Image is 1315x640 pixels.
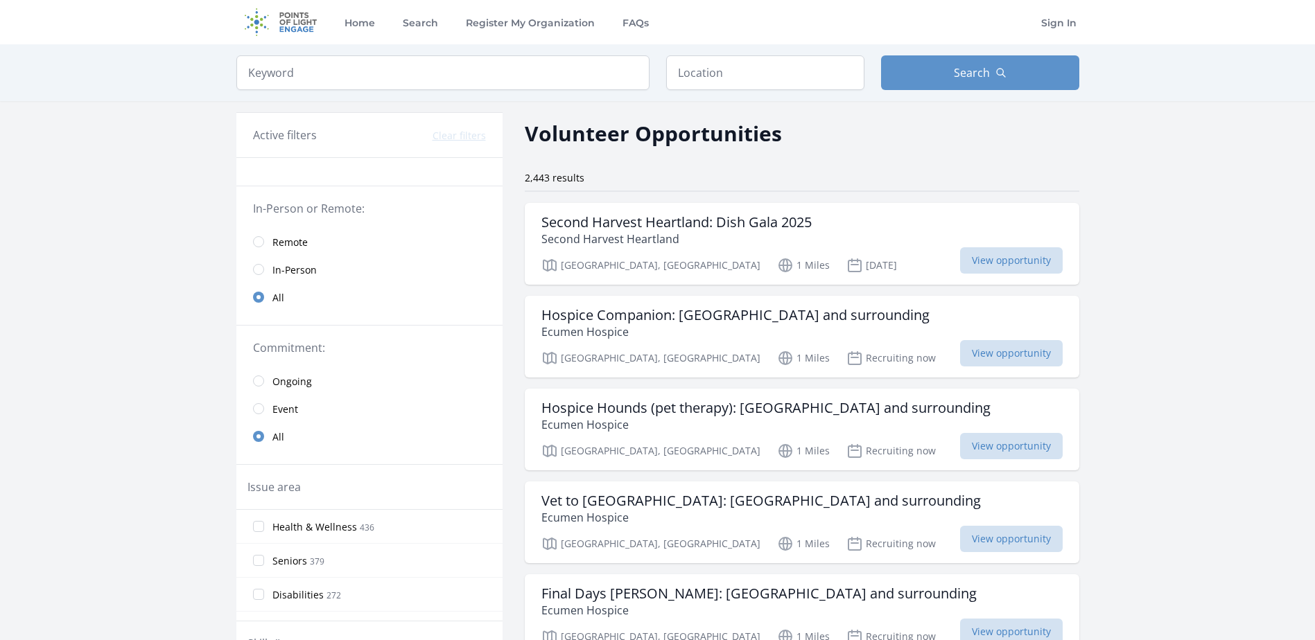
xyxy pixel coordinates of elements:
legend: Commitment: [253,339,486,356]
span: 2,443 results [525,171,584,184]
span: All [272,291,284,305]
p: Recruiting now [846,443,936,459]
a: Second Harvest Heartland: Dish Gala 2025 Second Harvest Heartland [GEOGRAPHIC_DATA], [GEOGRAPHIC_... [525,203,1079,285]
span: Seniors [272,554,307,568]
p: [DATE] [846,257,897,274]
h3: Active filters [253,127,317,143]
h3: Final Days [PERSON_NAME]: [GEOGRAPHIC_DATA] and surrounding [541,585,977,602]
button: Clear filters [433,129,486,143]
a: All [236,283,503,311]
button: Search [881,55,1079,90]
p: [GEOGRAPHIC_DATA], [GEOGRAPHIC_DATA] [541,257,760,274]
span: Event [272,402,298,416]
p: Ecumen Hospice [541,323,930,340]
span: View opportunity [960,340,1063,366]
h3: Hospice Hounds (pet therapy): [GEOGRAPHIC_DATA] and surrounding [541,400,991,416]
p: 1 Miles [777,443,830,459]
p: [GEOGRAPHIC_DATA], [GEOGRAPHIC_DATA] [541,443,760,459]
input: Location [666,55,864,90]
h3: Hospice Companion: [GEOGRAPHIC_DATA] and surrounding [541,307,930,323]
p: Ecumen Hospice [541,602,977,619]
a: Hospice Companion: [GEOGRAPHIC_DATA] and surrounding Ecumen Hospice [GEOGRAPHIC_DATA], [GEOGRAPHI... [525,296,1079,377]
p: [GEOGRAPHIC_DATA], [GEOGRAPHIC_DATA] [541,535,760,552]
input: Disabilities 272 [253,589,264,600]
p: 1 Miles [777,535,830,552]
p: Second Harvest Heartland [541,231,812,247]
p: Ecumen Hospice [541,416,991,433]
legend: In-Person or Remote: [253,200,486,217]
legend: Issue area [247,479,301,495]
span: View opportunity [960,433,1063,459]
p: 1 Miles [777,257,830,274]
a: All [236,423,503,450]
p: Ecumen Hospice [541,509,981,526]
a: Remote [236,228,503,256]
span: View opportunity [960,526,1063,552]
a: In-Person [236,256,503,283]
h3: Second Harvest Heartland: Dish Gala 2025 [541,214,812,231]
a: Ongoing [236,367,503,395]
span: 379 [310,555,324,567]
span: All [272,430,284,444]
input: Seniors 379 [253,555,264,566]
p: Recruiting now [846,350,936,366]
p: Recruiting now [846,535,936,552]
span: Health & Wellness [272,520,357,534]
span: Ongoing [272,375,312,389]
h2: Volunteer Opportunities [525,118,782,149]
span: Search [954,64,990,81]
h3: Vet to [GEOGRAPHIC_DATA]: [GEOGRAPHIC_DATA] and surrounding [541,492,981,509]
a: Hospice Hounds (pet therapy): [GEOGRAPHIC_DATA] and surrounding Ecumen Hospice [GEOGRAPHIC_DATA],... [525,389,1079,470]
p: [GEOGRAPHIC_DATA], [GEOGRAPHIC_DATA] [541,350,760,366]
input: Health & Wellness 436 [253,521,264,532]
span: Disabilities [272,588,324,602]
p: 1 Miles [777,350,830,366]
a: Vet to [GEOGRAPHIC_DATA]: [GEOGRAPHIC_DATA] and surrounding Ecumen Hospice [GEOGRAPHIC_DATA], [GE... [525,481,1079,563]
a: Event [236,395,503,423]
span: In-Person [272,263,317,277]
span: View opportunity [960,247,1063,274]
span: 272 [326,589,341,601]
span: 436 [360,522,374,533]
input: Keyword [236,55,650,90]
span: Remote [272,235,308,249]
